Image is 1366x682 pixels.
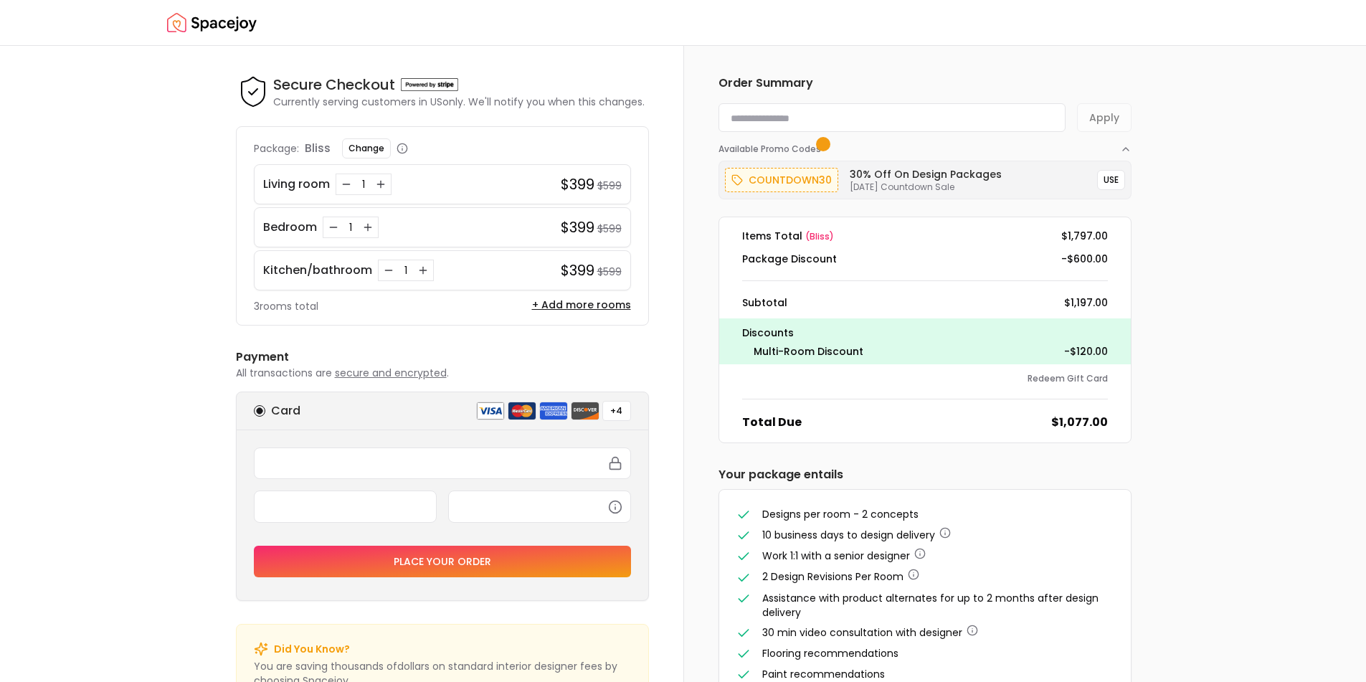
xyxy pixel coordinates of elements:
button: + Add more rooms [532,298,631,312]
span: Work 1:1 with a senior designer [762,549,910,563]
h4: $399 [561,217,594,237]
dd: $1,797.00 [1061,229,1108,243]
p: 3 rooms total [254,299,318,313]
p: Living room [263,176,330,193]
p: Kitchen/bathroom [263,262,372,279]
div: 1 [399,263,413,278]
h6: Card [271,402,300,420]
small: $599 [597,222,622,236]
button: Available Promo Codes [718,132,1132,155]
p: Discounts [742,324,1108,341]
button: +4 [602,401,631,421]
dt: Total Due [742,414,802,431]
button: Increase quantity for Bedroom [361,220,375,235]
p: Bedroom [263,219,317,236]
button: Decrease quantity for Living room [339,177,354,191]
dd: $1,077.00 [1051,414,1108,431]
iframe: Secure CVC input frame [457,500,622,513]
span: Available Promo Codes [718,143,825,155]
dd: -$120.00 [1064,344,1108,359]
img: visa [476,402,505,420]
span: Flooring recommendations [762,646,898,660]
a: Spacejoy [167,9,257,37]
img: american express [539,402,568,420]
dt: Package Discount [742,252,837,266]
button: Increase quantity for Living room [374,177,388,191]
p: Currently serving customers in US only. We'll notify you when this changes. [273,95,645,109]
div: 1 [356,177,371,191]
button: Decrease quantity for Kitchen/bathroom [381,263,396,278]
dt: Items Total [742,229,834,243]
h4: $399 [561,260,594,280]
p: All transactions are . [236,366,649,380]
img: Powered by stripe [401,78,458,91]
p: countdown30 [749,171,832,189]
button: Decrease quantity for Bedroom [326,220,341,235]
button: Increase quantity for Kitchen/bathroom [416,263,430,278]
p: Package: [254,141,299,156]
div: Available Promo Codes [718,155,1132,199]
img: mastercard [508,402,536,420]
span: Designs per room - 2 concepts [762,507,919,521]
span: Paint recommendations [762,667,885,681]
button: USE [1097,170,1125,190]
div: 1 [343,220,358,235]
dd: $1,197.00 [1064,295,1108,310]
dd: -$600.00 [1061,252,1108,266]
h4: Secure Checkout [273,75,395,95]
span: secure and encrypted [335,366,447,380]
img: Spacejoy Logo [167,9,257,37]
h4: $399 [561,174,594,194]
iframe: Secure card number input frame [263,457,622,470]
h6: Order Summary [718,75,1132,92]
span: 10 business days to design delivery [762,528,935,542]
dt: Multi-Room Discount [754,344,863,359]
p: Did You Know? [274,642,350,656]
span: 30 min video consultation with designer [762,625,962,640]
span: 2 Design Revisions Per Room [762,569,903,584]
small: $599 [597,265,622,279]
button: Redeem Gift Card [1028,373,1108,384]
span: ( bliss ) [805,230,834,242]
span: Assistance with product alternates for up to 2 months after design delivery [762,591,1099,620]
small: $599 [597,179,622,193]
iframe: Secure expiration date input frame [263,500,427,513]
button: Change [342,138,391,158]
h6: Payment [236,349,649,366]
p: [DATE] Countdown Sale [850,181,1002,193]
h6: 30% Off on Design Packages [850,167,1002,181]
h6: Your package entails [718,466,1132,483]
img: discover [571,402,599,420]
dt: Subtotal [742,295,787,310]
p: bliss [305,140,331,157]
button: Place your order [254,546,631,577]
